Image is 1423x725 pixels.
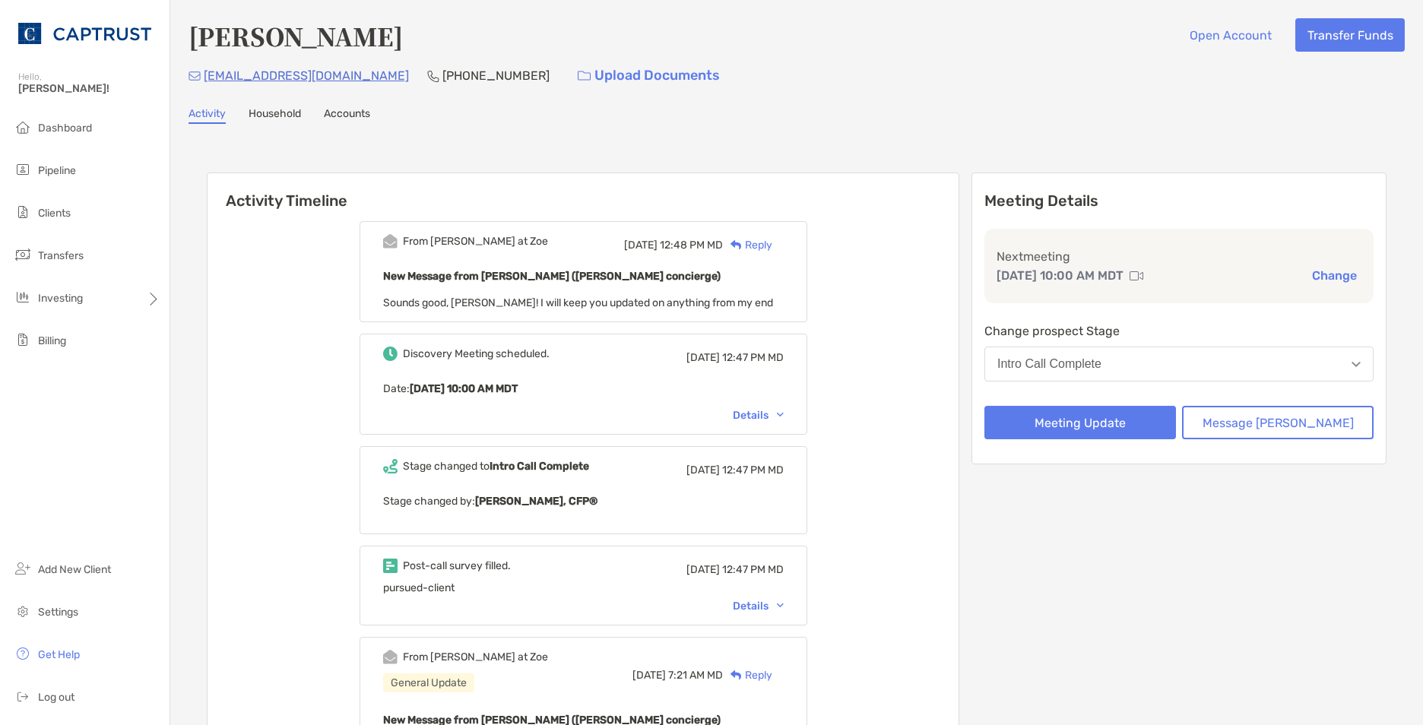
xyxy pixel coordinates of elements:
button: Change [1307,268,1361,283]
a: Accounts [324,107,370,124]
span: Get Help [38,648,80,661]
button: Transfer Funds [1295,18,1405,52]
span: 12:47 PM MD [722,563,784,576]
img: button icon [578,71,591,81]
span: 12:47 PM MD [722,464,784,476]
span: [DATE] [632,669,666,682]
img: investing icon [14,288,32,306]
img: Event icon [383,559,398,573]
img: clients icon [14,203,32,221]
span: Pipeline [38,164,76,177]
button: Intro Call Complete [984,347,1374,381]
div: Details [733,600,784,613]
img: Open dropdown arrow [1352,362,1361,367]
span: Sounds good, [PERSON_NAME]! I will keep you updated on anything from my end [383,296,773,309]
span: 12:48 PM MD [660,239,723,252]
img: get-help icon [14,644,32,663]
a: Activity [189,107,226,124]
span: [DATE] [686,563,720,576]
img: dashboard icon [14,118,32,136]
img: communication type [1130,270,1143,282]
img: Event icon [383,347,398,361]
img: settings icon [14,602,32,620]
div: From [PERSON_NAME] at Zoe [403,651,548,663]
button: Meeting Update [984,406,1176,439]
span: pursued-client [383,581,455,594]
b: [DATE] 10:00 AM MDT [410,382,518,395]
div: From [PERSON_NAME] at Zoe [403,235,548,248]
div: Discovery Meeting scheduled. [403,347,550,360]
span: Transfers [38,249,84,262]
span: [DATE] [624,239,658,252]
p: Meeting Details [984,192,1374,211]
p: Next meeting [997,247,1361,266]
div: Intro Call Complete [997,357,1101,371]
span: 12:47 PM MD [722,351,784,364]
img: Phone Icon [427,70,439,82]
a: Household [249,107,301,124]
button: Open Account [1177,18,1283,52]
p: Stage changed by: [383,492,784,511]
span: [DATE] [686,464,720,476]
span: Clients [38,207,71,220]
p: [PHONE_NUMBER] [442,66,550,85]
img: Event icon [383,459,398,473]
img: Reply icon [731,240,742,250]
img: Event icon [383,234,398,249]
span: Log out [38,691,74,704]
p: Change prospect Stage [984,321,1374,340]
img: add_new_client icon [14,559,32,578]
div: Details [733,409,784,422]
div: General Update [383,673,474,692]
img: Chevron icon [777,413,784,417]
p: [EMAIL_ADDRESS][DOMAIN_NAME] [204,66,409,85]
b: Intro Call Complete [490,460,589,473]
span: Billing [38,334,66,347]
h4: [PERSON_NAME] [189,18,403,53]
div: Reply [723,667,772,683]
b: [PERSON_NAME], CFP® [475,495,597,508]
a: Upload Documents [568,59,730,92]
div: Reply [723,237,772,253]
img: pipeline icon [14,160,32,179]
img: CAPTRUST Logo [18,6,151,61]
b: New Message from [PERSON_NAME] ([PERSON_NAME] concierge) [383,270,721,283]
img: transfers icon [14,245,32,264]
span: 7:21 AM MD [668,669,723,682]
button: Message [PERSON_NAME] [1182,406,1374,439]
div: Post-call survey filled. [403,559,511,572]
span: Investing [38,292,83,305]
p: Date : [383,379,784,398]
img: Event icon [383,650,398,664]
div: Stage changed to [403,460,589,473]
img: Chevron icon [777,603,784,608]
span: [PERSON_NAME]! [18,82,160,95]
img: billing icon [14,331,32,349]
span: Add New Client [38,563,111,576]
img: Email Icon [189,71,201,81]
img: Reply icon [731,670,742,680]
h6: Activity Timeline [208,173,959,210]
span: Dashboard [38,122,92,135]
span: Settings [38,606,78,619]
img: logout icon [14,687,32,705]
span: [DATE] [686,351,720,364]
p: [DATE] 10:00 AM MDT [997,266,1124,285]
